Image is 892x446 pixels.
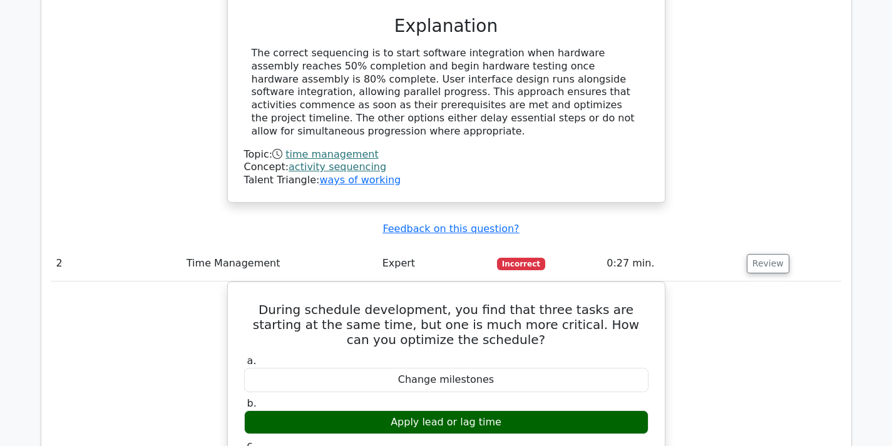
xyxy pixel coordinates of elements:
td: Expert [377,246,492,281]
div: Topic: [244,148,648,161]
td: 2 [51,246,182,281]
a: activity sequencing [289,161,386,173]
h3: Explanation [252,16,641,37]
div: Change milestones [244,368,648,392]
a: time management [285,148,378,160]
span: Incorrect [497,258,545,270]
span: a. [247,355,257,367]
div: Concept: [244,161,648,174]
a: Feedback on this question? [382,223,519,235]
td: 0:27 min. [602,246,742,281]
div: The correct sequencing is to start software integration when hardware assembly reaches 50% comple... [252,47,641,138]
div: Talent Triangle: [244,148,648,187]
td: Time Management [182,246,377,281]
h5: During schedule development, you find that three tasks are starting at the same time, but one is ... [243,302,650,347]
div: Apply lead or lag time [244,410,648,435]
a: ways of working [319,174,401,186]
span: b. [247,397,257,409]
button: Review [747,254,789,273]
